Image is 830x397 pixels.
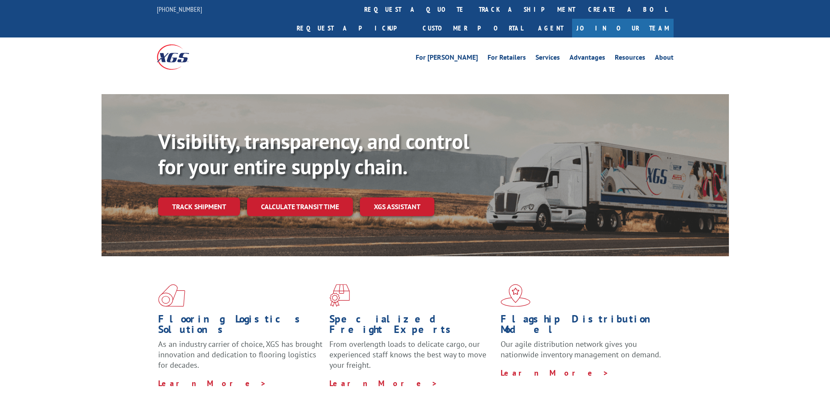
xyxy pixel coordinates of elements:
[158,284,185,307] img: xgs-icon-total-supply-chain-intelligence-red
[329,284,350,307] img: xgs-icon-focused-on-flooring-red
[655,54,674,64] a: About
[157,5,202,14] a: [PHONE_NUMBER]
[158,378,267,388] a: Learn More >
[572,19,674,37] a: Join Our Team
[529,19,572,37] a: Agent
[501,314,665,339] h1: Flagship Distribution Model
[615,54,645,64] a: Resources
[501,339,661,360] span: Our agile distribution network gives you nationwide inventory management on demand.
[158,197,240,216] a: Track shipment
[416,54,478,64] a: For [PERSON_NAME]
[329,378,438,388] a: Learn More >
[158,314,323,339] h1: Flooring Logistics Solutions
[329,339,494,378] p: From overlength loads to delicate cargo, our experienced staff knows the best way to move your fr...
[158,339,322,370] span: As an industry carrier of choice, XGS has brought innovation and dedication to flooring logistics...
[247,197,353,216] a: Calculate transit time
[290,19,416,37] a: Request a pickup
[416,19,529,37] a: Customer Portal
[488,54,526,64] a: For Retailers
[158,128,469,180] b: Visibility, transparency, and control for your entire supply chain.
[501,284,531,307] img: xgs-icon-flagship-distribution-model-red
[569,54,605,64] a: Advantages
[501,368,609,378] a: Learn More >
[360,197,434,216] a: XGS ASSISTANT
[329,314,494,339] h1: Specialized Freight Experts
[535,54,560,64] a: Services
